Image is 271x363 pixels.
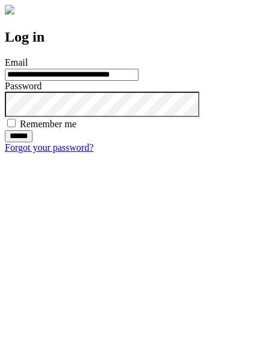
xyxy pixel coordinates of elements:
[5,5,14,14] img: logo-4e3dc11c47720685a147b03b5a06dd966a58ff35d612b21f08c02c0306f2b779.png
[5,81,42,91] label: Password
[5,29,266,45] h2: Log in
[5,57,28,68] label: Email
[20,119,76,129] label: Remember me
[5,142,93,153] a: Forgot your password?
